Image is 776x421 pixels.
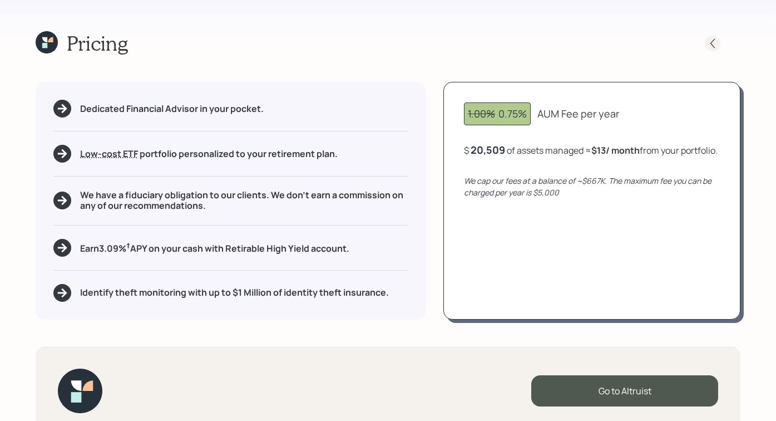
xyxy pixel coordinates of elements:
h1: Pricing [67,31,128,55]
div: 20,509 [471,143,505,156]
span: Low-cost ETF [80,148,138,160]
h5: Dedicated Financial Advisor in your pocket. [80,104,264,114]
h5: portfolio personalized to your retirement plan. [80,149,338,159]
sup: † [126,241,130,251]
div: Go to Altruist [531,375,718,407]
div: 0.75% [468,106,527,121]
h5: We have a fiduciary obligation to our clients. We don't earn a commission on any of our recommend... [80,190,408,211]
h5: Earn 3.09 % APY on your cash with Retirable High Yield account. [80,241,349,254]
i: We cap our fees at a balance of ~$667K. The maximum fee you can be charged per year is $5,000 [464,175,711,198]
div: AUM Fee per year [537,106,619,121]
b: $13 / month [591,144,640,156]
span: 1.00% [468,107,495,120]
h5: Identify theft monitoring with up to $1 Million of identity theft insurance. [80,287,389,298]
div: $ of assets managed ≈ from your portfolio . [464,143,718,157]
